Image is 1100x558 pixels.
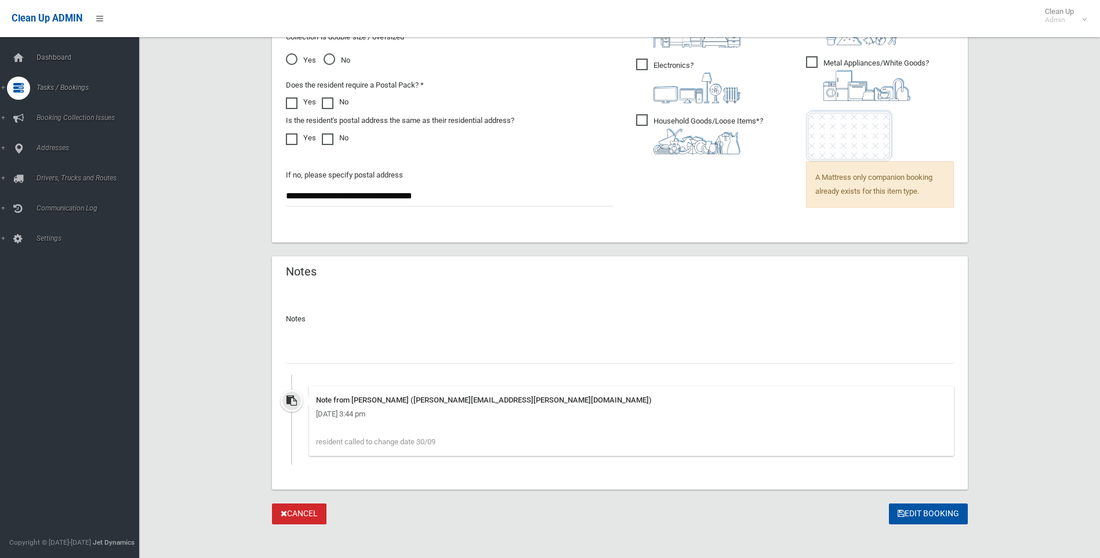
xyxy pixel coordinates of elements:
[12,13,82,24] span: Clean Up ADMIN
[654,128,740,154] img: b13cc3517677393f34c0a387616ef184.png
[286,131,316,145] label: Yes
[324,53,350,67] span: No
[636,114,763,154] span: Household Goods/Loose Items*
[33,174,148,182] span: Drivers, Trucks and Routes
[93,538,135,546] strong: Jet Dynamics
[806,56,929,101] span: Metal Appliances/White Goods
[823,59,929,101] i: ?
[654,73,740,103] img: 394712a680b73dbc3d2a6a3a7ffe5a07.png
[33,144,148,152] span: Addresses
[806,110,893,161] img: e7408bece873d2c1783593a074e5cb2f.png
[272,503,326,525] a: Cancel
[286,95,316,109] label: Yes
[33,84,148,92] span: Tasks / Bookings
[806,161,954,208] span: A Mattress only companion booking already exists for this item type.
[286,53,316,67] span: Yes
[636,59,740,103] span: Electronics
[286,168,403,182] label: If no, please specify postal address
[33,114,148,122] span: Booking Collection Issues
[322,95,348,109] label: No
[286,78,424,92] label: Does the resident require a Postal Pack? *
[889,503,968,525] button: Edit Booking
[1039,7,1086,24] span: Clean Up
[9,538,91,546] span: Copyright © [DATE]-[DATE]
[316,407,947,421] div: [DATE] 3:44 pm
[823,70,910,101] img: 36c1b0289cb1767239cdd3de9e694f19.png
[286,114,514,128] label: Is the resident's postal address the same as their residential address?
[1045,16,1074,24] small: Admin
[272,260,331,283] header: Notes
[286,312,954,326] p: Notes
[33,234,148,242] span: Settings
[33,53,148,61] span: Dashboard
[322,131,348,145] label: No
[654,61,740,103] i: ?
[33,204,148,212] span: Communication Log
[316,393,947,407] div: Note from [PERSON_NAME] ([PERSON_NAME][EMAIL_ADDRESS][PERSON_NAME][DOMAIN_NAME])
[654,117,763,154] i: ?
[316,437,435,446] span: resident called to change date 30/09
